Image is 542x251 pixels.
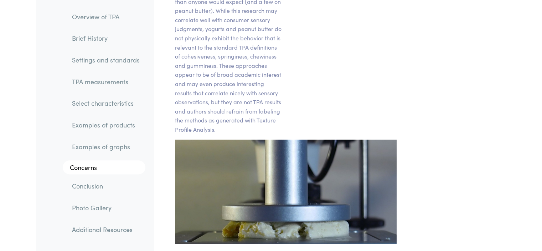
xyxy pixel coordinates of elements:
[66,139,145,155] a: Examples of graphs
[66,200,145,216] a: Photo Gallery
[66,52,145,68] a: Settings and standards
[66,9,145,25] a: Overview of TPA
[66,117,145,134] a: Examples of products
[66,30,145,47] a: Brief History
[66,221,145,238] a: Additional Resources
[171,140,401,244] img: tofu, compressed to 75%
[66,95,145,112] a: Select characteristics
[66,74,145,90] a: TPA measurements
[66,178,145,195] a: Conclusion
[63,160,145,175] a: Concerns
